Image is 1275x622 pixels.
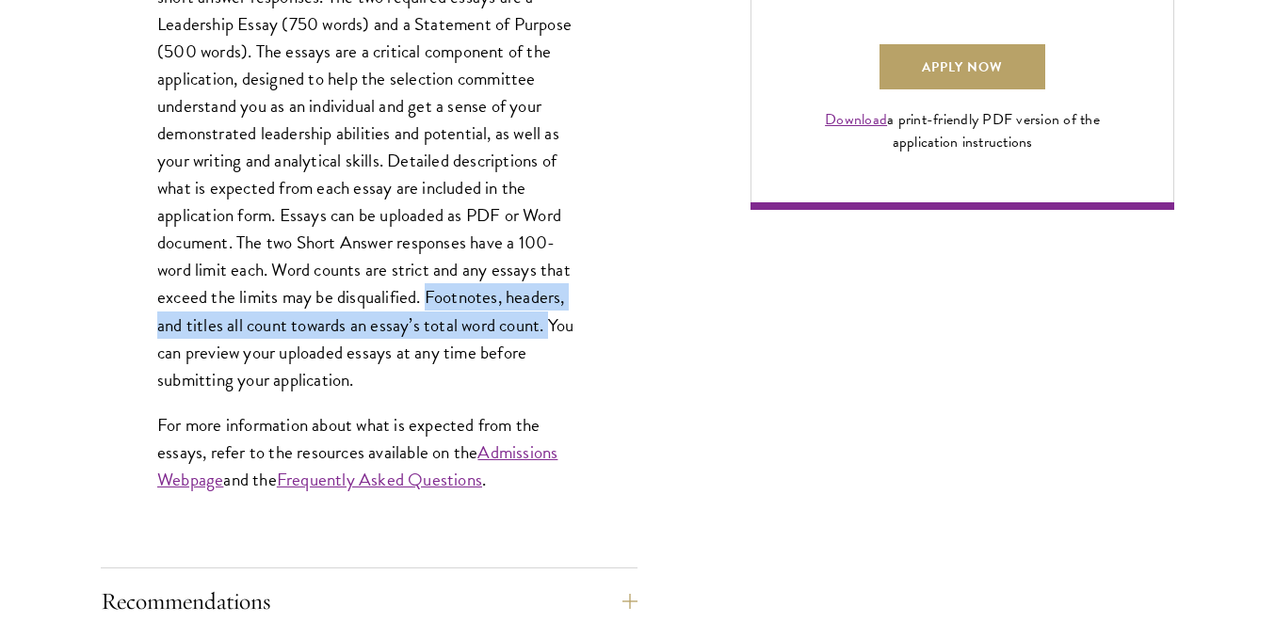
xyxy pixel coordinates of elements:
[157,411,581,493] p: For more information about what is expected from the essays, refer to the resources available on ...
[803,108,1122,153] div: a print-friendly PDF version of the application instructions
[825,108,887,131] a: Download
[880,44,1045,89] a: Apply Now
[277,466,482,493] a: Frequently Asked Questions
[157,439,557,493] a: Admissions Webpage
